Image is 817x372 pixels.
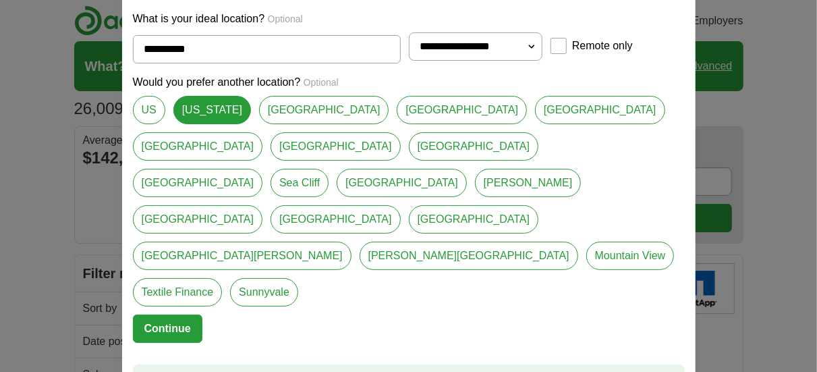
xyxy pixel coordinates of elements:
[572,38,633,54] label: Remote only
[133,96,165,124] a: US
[133,315,202,343] button: Continue
[173,96,251,124] a: [US_STATE]
[535,96,665,124] a: [GEOGRAPHIC_DATA]
[360,242,578,270] a: [PERSON_NAME][GEOGRAPHIC_DATA]
[271,169,329,197] a: Sea Cliff
[133,74,685,90] p: Would you prefer another location?
[133,278,223,307] a: Textile Finance
[397,96,527,124] a: [GEOGRAPHIC_DATA]
[133,11,685,27] p: What is your ideal location?
[133,205,263,234] a: [GEOGRAPHIC_DATA]
[304,77,339,88] span: Optional
[271,132,401,161] a: [GEOGRAPHIC_DATA]
[268,14,303,24] span: Optional
[475,169,582,197] a: [PERSON_NAME]
[133,242,351,270] a: [GEOGRAPHIC_DATA][PERSON_NAME]
[230,278,298,307] a: Sunnyvale
[133,169,263,197] a: [GEOGRAPHIC_DATA]
[409,132,539,161] a: [GEOGRAPHIC_DATA]
[586,242,675,270] a: Mountain View
[337,169,467,197] a: [GEOGRAPHIC_DATA]
[409,205,539,234] a: [GEOGRAPHIC_DATA]
[271,205,401,234] a: [GEOGRAPHIC_DATA]
[259,96,389,124] a: [GEOGRAPHIC_DATA]
[133,132,263,161] a: [GEOGRAPHIC_DATA]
